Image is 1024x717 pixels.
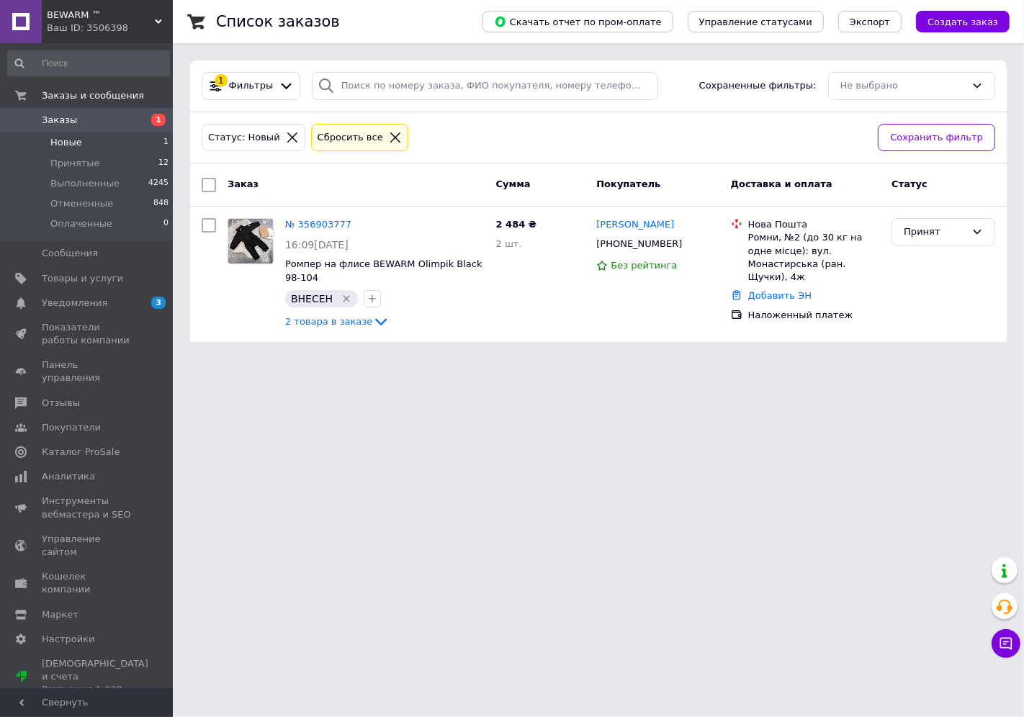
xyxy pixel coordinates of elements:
span: Инструменты вебмастера и SEO [42,495,133,520]
span: [DEMOGRAPHIC_DATA] и счета [42,657,148,697]
span: Сохраненные фильтры: [699,79,817,93]
a: 2 товара в заказе [285,316,390,327]
span: Выполненные [50,177,120,190]
div: Наложенный платеж [748,309,881,322]
span: 4245 [148,177,169,190]
a: № 356903777 [285,219,351,230]
span: Заказы и сообщения [42,89,144,102]
div: Сбросить все [315,130,386,145]
span: Показатели работы компании [42,321,133,347]
button: Сохранить фильтр [878,124,995,152]
span: Отмененные [50,197,113,210]
button: Создать заказ [916,11,1010,32]
span: 12 [158,157,169,170]
input: Поиск [7,50,170,76]
span: Оплаченные [50,217,112,230]
span: Заказы [42,114,77,127]
span: Новые [50,136,82,149]
span: 3 [151,297,166,309]
a: Добавить ЭН [748,290,812,301]
span: 0 [163,217,169,230]
span: 2 товара в заказе [285,316,372,327]
span: Уведомления [42,297,107,310]
span: Сообщения [42,247,98,260]
span: Покупатель [596,179,660,189]
span: ВНЕСЕН [291,293,333,305]
span: 1 [151,114,166,126]
div: Статус: Новый [205,130,283,145]
button: Скачать отчет по пром-оплате [482,11,673,32]
a: Создать заказ [902,16,1010,27]
span: Управление сайтом [42,533,133,559]
svg: Удалить метку [341,293,352,305]
span: Доставка и оплата [731,179,832,189]
span: Скачать отчет по пром-оплате [494,15,662,28]
div: Ромни, №2 (до 30 кг на одне місце): вул. Монастирська (ран. Щучки), 4ж [748,231,881,284]
span: 16:09[DATE] [285,239,349,251]
div: 1 [215,74,228,87]
button: Управление статусами [688,11,824,32]
span: Сохранить фильтр [890,130,983,145]
img: Фото товару [228,219,273,263]
span: Заказ [228,179,259,189]
button: Экспорт [838,11,902,32]
span: Статус [891,179,928,189]
span: 848 [153,197,169,210]
span: Покупатели [42,421,101,434]
span: Создать заказ [928,17,998,27]
span: Без рейтинга [611,260,677,271]
div: Принят [904,225,966,240]
div: [PHONE_NUMBER] [593,235,685,253]
h1: Список заказов [216,13,340,30]
span: Аналитика [42,470,95,483]
span: Кошелек компании [42,570,133,596]
span: Настройки [42,633,94,646]
span: Каталог ProSale [42,446,120,459]
a: Фото товару [228,218,274,264]
span: 2 484 ₴ [496,219,536,230]
input: Поиск по номеру заказа, ФИО покупателя, номеру телефона, Email, номеру накладной [312,72,658,100]
span: Сумма [496,179,531,189]
span: BEWARM ™ [47,9,155,22]
div: Prom микс 1 000 [42,683,148,696]
span: Товары и услуги [42,272,123,285]
span: Управление статусами [699,17,812,27]
div: Нова Пошта [748,218,881,231]
a: [PERSON_NAME] [596,218,674,232]
button: Чат с покупателем [992,629,1020,658]
a: Ромпер на флисе BEWARM Olimpik Black 98-104 [285,258,482,283]
span: Отзывы [42,397,80,410]
span: 1 [163,136,169,149]
div: Ваш ID: 3506398 [47,22,173,35]
div: Не выбрано [840,78,966,94]
span: Принятые [50,157,100,170]
span: 2 шт. [496,238,522,249]
span: Панель управления [42,358,133,384]
span: Маркет [42,608,78,621]
span: Экспорт [850,17,890,27]
span: Фильтры [229,79,274,93]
